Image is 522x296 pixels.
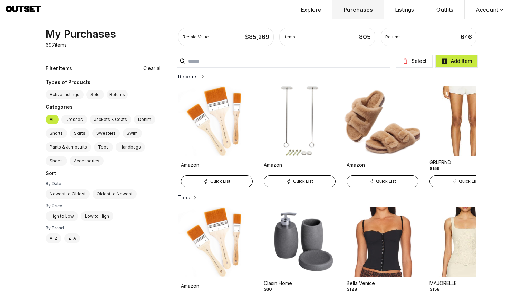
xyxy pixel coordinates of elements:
[46,28,116,40] div: My Purchases
[293,179,313,184] span: Quick List
[134,115,155,124] label: Denim
[46,181,162,187] div: By Date
[427,174,504,187] a: Quick List
[435,55,478,68] button: Add Item
[181,162,253,169] div: Amazon
[178,86,255,187] a: Product ImageAmazonQuick List
[344,207,421,277] img: Product Image
[86,90,104,99] label: Sold
[261,86,338,187] a: Product ImageAmazonQuick List
[178,174,255,187] a: Quick List
[264,162,336,169] div: Amazon
[107,90,128,99] button: Returns
[46,65,72,72] div: Filter Items
[427,207,504,277] img: Product Image
[344,174,421,187] a: Quick List
[359,32,371,42] div: 805
[94,142,113,152] label: Tops
[427,86,504,187] a: Product ImageGRLFRND$156Quick List
[181,283,253,289] div: Amazon
[46,41,67,48] p: 697 items
[61,115,87,124] label: Dresses
[178,207,255,277] img: Product Image
[261,86,338,156] img: Product Image
[429,280,501,287] div: MAJORELLE
[344,86,421,187] a: Product ImageAmazonQuick List
[46,104,162,112] div: Categories
[396,55,433,68] button: Select
[46,203,162,209] div: By Price
[46,233,61,243] label: A-Z
[116,142,145,152] label: Handbags
[46,225,162,231] div: By Brand
[46,128,67,138] label: Shorts
[178,73,206,80] button: Recents
[210,179,230,184] span: Quick List
[183,34,209,40] div: Resale Value
[46,211,78,221] label: High to Low
[46,189,90,199] label: Newest to Oldest
[429,166,439,171] div: $156
[46,142,91,152] label: Pants & Jumpsuits
[264,280,336,287] div: Clasin Home
[178,86,255,156] img: Product Image
[90,115,131,124] label: Jackets & Coats
[429,287,439,292] div: $158
[178,194,199,201] button: Tops
[347,280,418,287] div: Bella Venice
[92,128,120,138] label: Sweaters
[70,128,89,138] label: Skirts
[459,179,479,184] span: Quick List
[347,287,357,292] div: $128
[64,233,80,243] label: Z-A
[46,170,162,178] div: Sort
[46,79,162,87] div: Types of Products
[261,207,338,277] img: Product Image
[143,65,162,72] button: Clear all
[284,34,295,40] div: Items
[178,194,190,201] h2: Tops
[46,156,67,166] label: Shoes
[427,86,504,156] img: Product Image
[178,73,198,80] h2: Recents
[123,128,142,138] label: Swim
[46,115,59,124] label: All
[385,34,401,40] div: Returns
[70,156,104,166] label: Accessories
[344,86,421,156] img: Product Image
[429,159,501,166] div: GRLFRND
[261,174,338,187] a: Quick List
[93,189,137,199] label: Oldest to Newest
[46,90,84,99] label: Active Listings
[81,211,113,221] label: Low to High
[376,179,396,184] span: Quick List
[245,32,269,42] div: $ 85,269
[347,162,418,169] div: Amazon
[461,32,472,42] div: 646
[264,287,272,292] div: $30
